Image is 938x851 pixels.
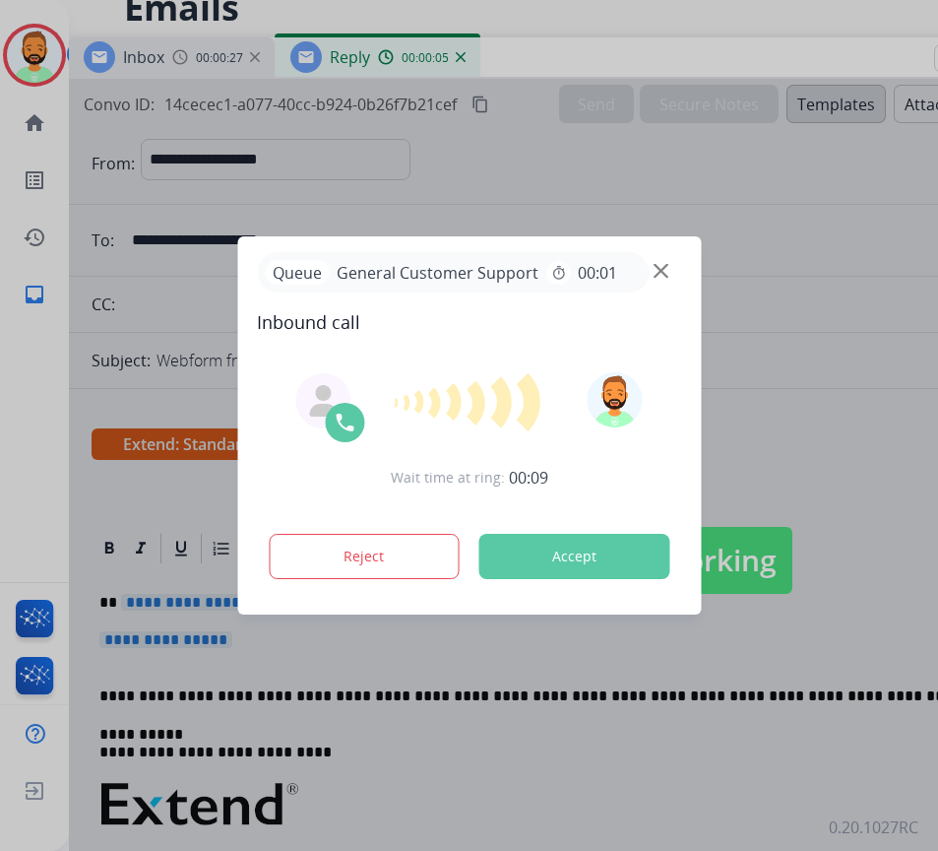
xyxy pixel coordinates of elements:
button: Reject [269,534,460,579]
p: 0.20.1027RC [829,816,918,839]
img: avatar [588,372,643,427]
mat-icon: timer [550,265,566,281]
span: Inbound call [257,308,681,336]
span: General Customer Support [329,261,546,285]
span: 00:09 [509,466,548,490]
img: close-button [654,264,668,279]
img: call-icon [333,411,356,434]
span: 00:01 [578,261,617,285]
p: Queue [265,260,329,285]
span: Wait time at ring: [391,468,505,488]
button: Accept [478,534,669,579]
img: agent-avatar [307,385,339,417]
